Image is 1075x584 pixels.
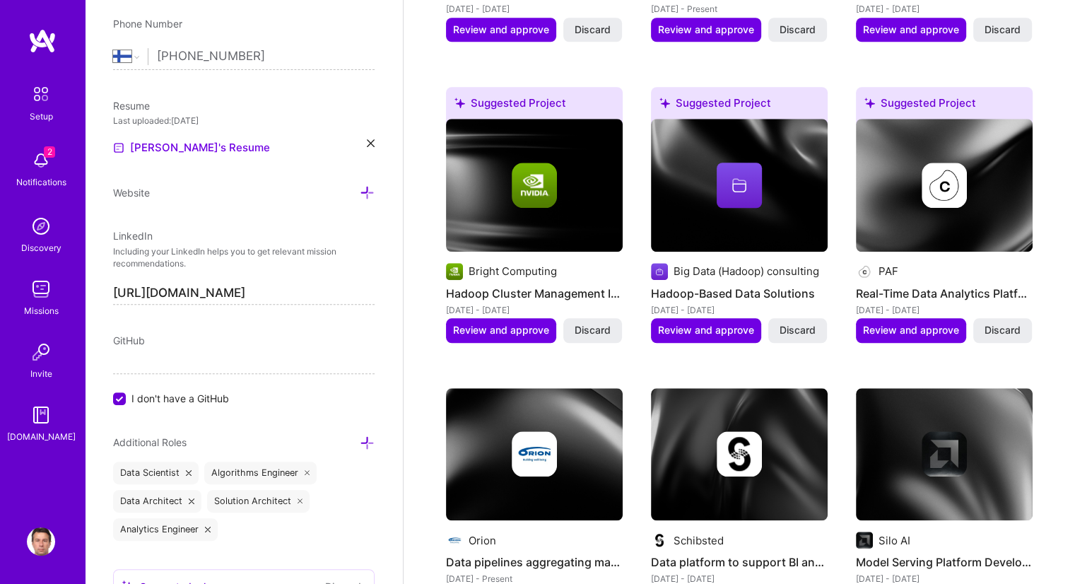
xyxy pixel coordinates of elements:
[44,146,55,158] span: 2
[658,323,754,337] span: Review and approve
[207,490,310,513] div: Solution Architect
[651,284,828,303] h4: Hadoop-Based Data Solutions
[7,429,76,444] div: [DOMAIN_NAME]
[863,23,959,37] span: Review and approve
[157,36,375,77] input: +1 (000) 000-0000
[446,18,556,42] button: Review and approve
[856,18,966,42] button: Review and approve
[113,230,153,242] span: LinkedIn
[651,303,828,317] div: [DATE] - [DATE]
[27,401,55,429] img: guide book
[856,318,966,342] button: Review and approve
[27,275,55,303] img: teamwork
[717,431,762,477] img: Company logo
[27,146,55,175] img: bell
[768,318,827,342] button: Discard
[674,264,819,279] div: Big Data (Hadoop) consulting
[204,462,317,484] div: Algorithms Engineer
[780,323,816,337] span: Discard
[856,87,1033,124] div: Suggested Project
[922,431,967,477] img: Company logo
[973,18,1032,42] button: Discard
[512,431,557,477] img: Company logo
[856,263,873,280] img: Company logo
[113,490,201,513] div: Data Architect
[446,532,463,549] img: Company logo
[28,28,57,54] img: logo
[26,79,56,109] img: setup
[856,388,1033,521] img: cover
[856,553,1033,571] h4: Model Serving Platform Development
[563,18,622,42] button: Discard
[113,187,150,199] span: Website
[651,18,761,42] button: Review and approve
[651,87,828,124] div: Suggested Project
[113,246,375,270] p: Including your LinkedIn helps you to get relevant mission recommendations.
[446,318,556,342] button: Review and approve
[113,436,187,448] span: Additional Roles
[879,264,898,279] div: PAF
[446,87,623,124] div: Suggested Project
[131,391,229,406] span: I don't have a GitHub
[367,139,375,147] i: icon Close
[856,303,1033,317] div: [DATE] - [DATE]
[985,23,1021,37] span: Discard
[186,470,192,476] i: icon Close
[469,264,557,279] div: Bright Computing
[985,323,1021,337] span: Discard
[658,23,754,37] span: Review and approve
[856,119,1033,252] img: cover
[27,338,55,366] img: Invite
[24,303,59,318] div: Missions
[23,527,59,556] a: User Avatar
[446,303,623,317] div: [DATE] - [DATE]
[651,532,668,549] img: Company logo
[298,498,303,504] i: icon Close
[113,18,182,30] span: Phone Number
[863,323,959,337] span: Review and approve
[856,284,1033,303] h4: Real-Time Data Analytics Platform
[27,212,55,240] img: discovery
[659,98,670,108] i: icon SuggestedTeams
[674,533,724,548] div: Schibsted
[469,533,496,548] div: Orion
[113,462,199,484] div: Data Scientist
[113,518,218,541] div: Analytics Engineer
[575,323,611,337] span: Discard
[113,113,375,128] div: Last uploaded: [DATE]
[575,23,611,37] span: Discard
[27,527,55,556] img: User Avatar
[651,1,828,16] div: [DATE] - Present
[651,263,668,280] img: Company logo
[446,263,463,280] img: Company logo
[305,470,310,476] i: icon Close
[973,318,1032,342] button: Discard
[453,23,549,37] span: Review and approve
[922,163,967,208] img: Company logo
[864,98,875,108] i: icon SuggestedTeams
[30,366,52,381] div: Invite
[563,318,622,342] button: Discard
[446,1,623,16] div: [DATE] - [DATE]
[16,175,66,189] div: Notifications
[780,23,816,37] span: Discard
[21,240,61,255] div: Discovery
[446,119,623,252] img: cover
[113,334,145,346] span: GitHub
[651,119,828,252] img: cover
[446,553,623,571] h4: Data pipelines aggregating marketing/sales data for pharma
[453,323,549,337] span: Review and approve
[30,109,53,124] div: Setup
[205,527,211,532] i: icon Close
[189,498,194,504] i: icon Close
[113,100,150,112] span: Resume
[446,388,623,521] img: cover
[454,98,465,108] i: icon SuggestedTeams
[856,532,873,549] img: Company logo
[768,18,827,42] button: Discard
[651,553,828,571] h4: Data platform to support BI and analytical workloads
[856,1,1033,16] div: [DATE] - [DATE]
[113,142,124,153] img: Resume
[651,388,828,521] img: cover
[446,284,623,303] h4: Hadoop Cluster Management Integration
